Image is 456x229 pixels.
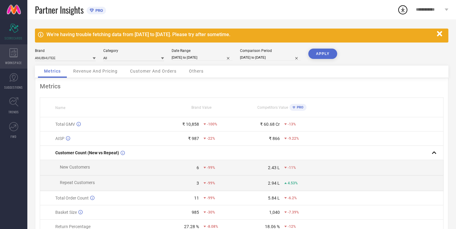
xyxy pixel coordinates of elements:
div: 5.84 L [268,196,280,200]
span: Total GMV [55,122,75,127]
div: 11 [194,196,199,200]
span: Customer Count (New vs Repeat) [55,150,119,155]
span: Revenue And Pricing [73,69,118,73]
span: Basket Size [55,210,77,215]
span: -8.08% [207,224,218,229]
div: Comparison Period [240,49,301,53]
span: Name [55,106,65,110]
span: Total Order Count [55,196,89,200]
div: 2.94 L [268,181,280,186]
span: AISP [55,136,64,141]
span: -11% [288,166,296,170]
span: -99% [207,196,215,200]
div: ₹ 866 [269,136,280,141]
div: Open download list [397,4,408,15]
input: Select comparison period [240,54,301,61]
span: TRENDS [9,110,19,114]
span: PRO [94,8,103,13]
div: 2.43 L [268,165,280,170]
span: PRO [295,105,303,109]
span: Repeat Customers [60,180,95,185]
span: -12% [288,224,296,229]
span: Others [189,69,204,73]
span: Return Percentage [55,224,91,229]
span: -6.2% [288,196,297,200]
div: 18.06 % [265,224,280,229]
div: Category [103,49,164,53]
span: -22% [207,136,215,141]
div: 3 [197,181,199,186]
input: Select date range [172,54,232,61]
span: Customer And Orders [130,69,177,73]
span: -13% [288,122,296,126]
div: We're having trouble fetching data from [DATE] to [DATE]. Please try after sometime. [46,32,434,37]
span: Competitors Value [257,105,288,110]
span: SUGGESTIONS [5,85,23,90]
div: ₹ 10,858 [182,122,199,127]
span: -99% [207,181,215,185]
div: 1,040 [269,210,280,215]
span: 4.53% [288,181,298,185]
div: ₹ 60.68 Cr [260,122,280,127]
span: -7.39% [288,210,299,214]
div: Date Range [172,49,232,53]
span: WORKSPACE [5,60,22,65]
button: APPLY [308,49,337,59]
span: -100% [207,122,217,126]
span: Partner Insights [35,4,84,16]
div: 985 [192,210,199,215]
span: -9.22% [288,136,299,141]
div: Brand [35,49,96,53]
div: Metrics [40,83,444,90]
span: -30% [207,210,215,214]
span: SCORECARDS [5,36,23,40]
span: FWD [11,134,17,139]
div: 6 [197,165,199,170]
span: Brand Value [191,105,211,110]
span: Metrics [44,69,61,73]
span: -99% [207,166,215,170]
div: 27.28 % [184,224,199,229]
span: New Customers [60,165,90,169]
div: ₹ 987 [188,136,199,141]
